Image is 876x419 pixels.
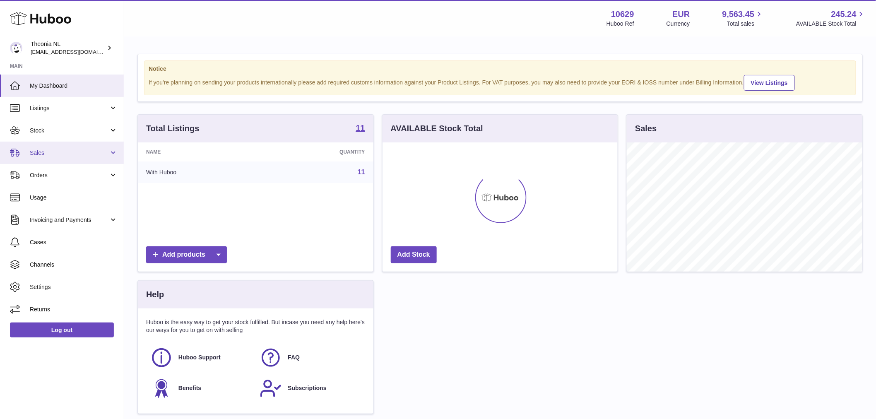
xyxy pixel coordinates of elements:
[796,20,866,28] span: AVAILABLE Stock Total
[262,142,373,161] th: Quantity
[727,20,764,28] span: Total sales
[260,377,361,400] a: Subscriptions
[31,40,105,56] div: Theonia NL
[288,384,326,392] span: Subscriptions
[358,169,365,176] a: 11
[391,123,483,134] h3: AVAILABLE Stock Total
[10,323,114,337] a: Log out
[146,246,227,263] a: Add products
[146,289,164,300] h3: Help
[30,82,118,90] span: My Dashboard
[30,104,109,112] span: Listings
[606,20,634,28] div: Huboo Ref
[138,161,262,183] td: With Huboo
[149,74,852,91] div: If you're planning on sending your products internationally please add required customs informati...
[672,9,690,20] strong: EUR
[149,65,852,73] strong: Notice
[356,124,365,134] a: 11
[722,9,755,20] span: 9,563.45
[611,9,634,20] strong: 10629
[667,20,690,28] div: Currency
[796,9,866,28] a: 245.24 AVAILABLE Stock Total
[150,347,251,369] a: Huboo Support
[30,283,118,291] span: Settings
[30,194,118,202] span: Usage
[146,318,365,334] p: Huboo is the easy way to get your stock fulfilled. But incase you need any help here's our ways f...
[744,75,795,91] a: View Listings
[722,9,764,28] a: 9,563.45 Total sales
[30,261,118,269] span: Channels
[10,42,22,54] img: info@wholesomegoods.eu
[178,354,221,361] span: Huboo Support
[30,149,109,157] span: Sales
[30,238,118,246] span: Cases
[30,216,109,224] span: Invoicing and Payments
[30,171,109,179] span: Orders
[30,306,118,313] span: Returns
[260,347,361,369] a: FAQ
[831,9,857,20] span: 245.24
[138,142,262,161] th: Name
[30,127,109,135] span: Stock
[356,124,365,132] strong: 11
[635,123,657,134] h3: Sales
[31,48,122,55] span: [EMAIL_ADDRESS][DOMAIN_NAME]
[178,384,201,392] span: Benefits
[391,246,437,263] a: Add Stock
[288,354,300,361] span: FAQ
[150,377,251,400] a: Benefits
[146,123,200,134] h3: Total Listings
